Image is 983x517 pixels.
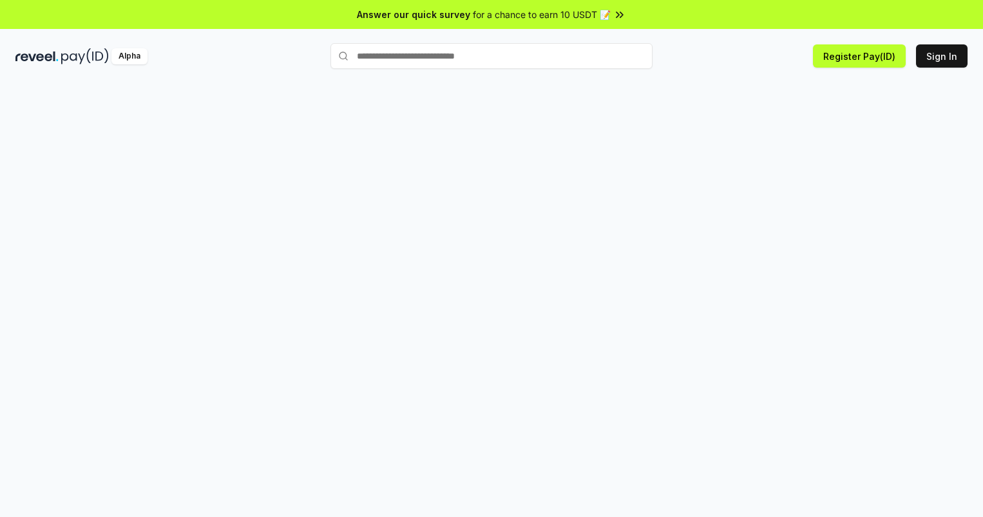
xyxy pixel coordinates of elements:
[61,48,109,64] img: pay_id
[357,8,470,21] span: Answer our quick survey
[473,8,611,21] span: for a chance to earn 10 USDT 📝
[111,48,148,64] div: Alpha
[15,48,59,64] img: reveel_dark
[916,44,968,68] button: Sign In
[813,44,906,68] button: Register Pay(ID)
